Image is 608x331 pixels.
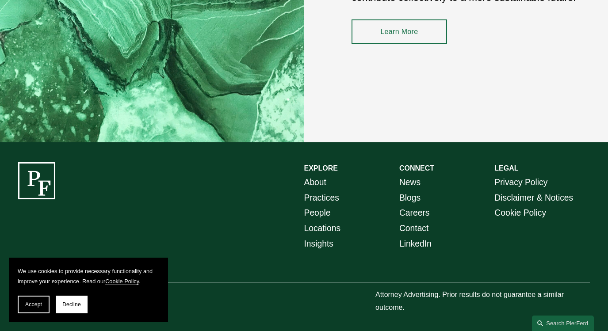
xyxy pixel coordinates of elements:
a: Cookie Policy [105,278,139,285]
section: Cookie banner [9,258,168,322]
a: About [304,175,326,190]
a: Blogs [399,190,421,206]
p: We use cookies to provide necessary functionality and improve your experience. Read our . [18,266,159,287]
a: Careers [399,205,430,221]
strong: CONNECT [399,164,434,172]
a: Locations [304,221,341,236]
a: Cookie Policy [494,205,546,221]
a: Learn More [352,19,447,44]
span: Decline [62,301,81,308]
strong: EXPLORE [304,164,338,172]
a: LinkedIn [399,236,432,252]
span: Accept [25,301,42,308]
strong: LEGAL [494,164,518,172]
p: Attorney Advertising. Prior results do not guarantee a similar outcome. [375,289,590,314]
a: Privacy Policy [494,175,547,190]
a: Search this site [532,316,594,331]
a: Contact [399,221,428,236]
a: Insights [304,236,333,252]
a: Practices [304,190,339,206]
a: Disclaimer & Notices [494,190,573,206]
button: Decline [56,296,88,313]
button: Accept [18,296,50,313]
a: People [304,205,331,221]
a: News [399,175,421,190]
